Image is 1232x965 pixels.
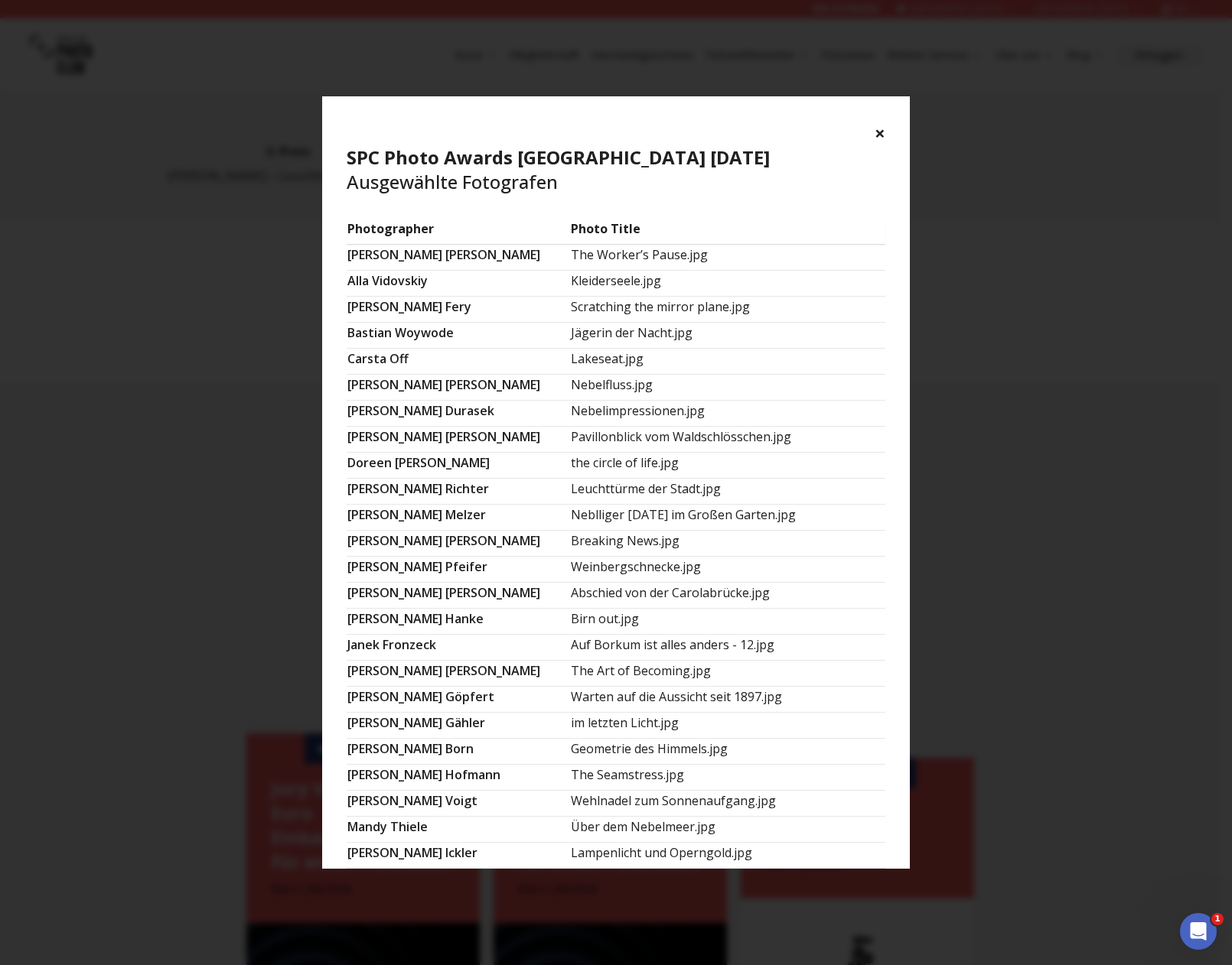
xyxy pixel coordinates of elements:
[570,765,885,791] td: The Seamstress.jpg
[347,145,885,194] h4: Ausgewählte Fotografen
[570,635,885,661] td: Auf Borkum ist alles anders - 12.jpg
[570,245,885,271] td: The Worker’s Pause.jpg
[347,323,570,349] td: Bastian Woywode
[347,739,570,765] td: [PERSON_NAME] Born
[570,323,885,349] td: Jägerin der Nacht.jpg
[1211,913,1224,925] span: 1
[570,661,885,687] td: The Art of Becoming.jpg
[347,453,570,479] td: Doreen [PERSON_NAME]
[570,479,885,505] td: Leuchttürme der Stadt.jpg
[570,713,885,739] td: im letzten Licht.jpg
[570,401,885,427] td: Nebelimpressionen.jpg
[570,427,885,453] td: Pavillonblick vom Waldschlösschen.jpg
[347,375,570,401] td: [PERSON_NAME] [PERSON_NAME]
[875,121,885,145] button: ×
[347,869,570,895] td: Marcy Biesterfeld (@photo.biest)
[570,791,885,817] td: Wehlnadel zum Sonnenaufgang.jpg
[570,297,885,323] td: Scratching the mirror plane.jpg
[347,271,570,297] td: Alla Vidovskiy
[570,349,885,375] td: Lakeseat.jpg
[347,349,570,375] td: Carsta Off
[570,219,885,245] td: Photo Title
[570,739,885,765] td: Geometrie des Himmels.jpg
[570,271,885,297] td: Kleiderseele.jpg
[347,765,570,791] td: [PERSON_NAME] Hofmann
[570,531,885,557] td: Breaking News.jpg
[570,817,885,843] td: Über dem Nebelmeer.jpg
[347,843,570,869] td: [PERSON_NAME] Ickler
[347,479,570,505] td: [PERSON_NAME] Richter
[570,687,885,713] td: Warten auf die Aussicht seit 1897.jpg
[347,557,570,583] td: [PERSON_NAME] Pfeifer
[347,713,570,739] td: [PERSON_NAME] Gähler
[347,791,570,817] td: [PERSON_NAME] Voigt
[347,401,570,427] td: [PERSON_NAME] Durasek
[570,557,885,583] td: Weinbergschnecke.jpg
[570,505,885,531] td: Neblliger [DATE] im Großen Garten.jpg
[347,583,570,609] td: [PERSON_NAME] [PERSON_NAME]
[570,375,885,401] td: Nebelfluss.jpg
[347,661,570,687] td: [PERSON_NAME] [PERSON_NAME]
[1180,913,1217,950] iframe: Intercom live chat
[347,427,570,453] td: [PERSON_NAME] [PERSON_NAME]
[570,843,885,869] td: Lampenlicht und Operngold.jpg
[570,583,885,609] td: Abschied von der Carolabrücke.jpg
[347,505,570,531] td: [PERSON_NAME] Melzer
[347,817,570,843] td: Mandy Thiele
[347,635,570,661] td: Janek Fronzeck
[347,531,570,557] td: [PERSON_NAME] [PERSON_NAME]
[347,297,570,323] td: [PERSON_NAME] Fery
[347,609,570,635] td: [PERSON_NAME] Hanke
[570,453,885,479] td: the circle of life.jpg
[347,219,570,245] td: Photographer
[570,609,885,635] td: Birn out.jpg
[347,687,570,713] td: [PERSON_NAME] Göpfert
[570,869,885,895] td: Cosmic Ghosts.jpg
[347,145,770,170] b: SPC Photo Awards [GEOGRAPHIC_DATA] [DATE]
[347,245,570,271] td: [PERSON_NAME] [PERSON_NAME]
